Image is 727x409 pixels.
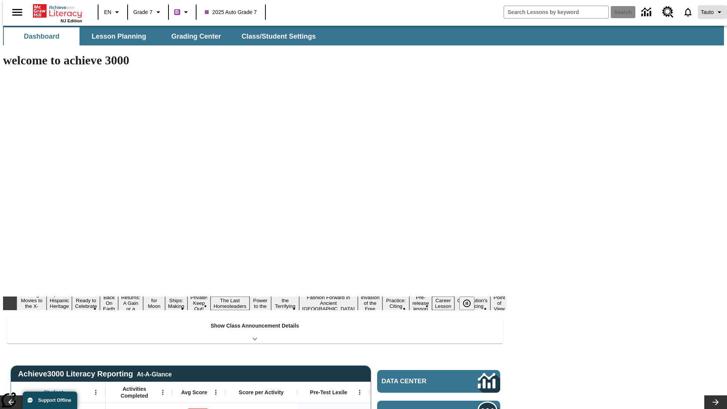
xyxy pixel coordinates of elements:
div: At-A-Glance [137,370,172,378]
button: Slide 13 The Invasion of the Free CD [358,288,383,318]
button: Slide 14 Mixed Practice: Citing Evidence [382,291,409,316]
span: Data Center [382,378,452,385]
button: Pause [459,297,474,310]
button: Open Menu [210,387,222,398]
button: Lesson carousel, Next [704,395,727,409]
button: Slide 6 Time for Moon Rules? [143,291,165,316]
button: Class/Student Settings [236,27,322,45]
div: SubNavbar [3,27,323,45]
a: Data Center [637,2,658,23]
span: Student [44,389,63,396]
button: Slide 3 Get Ready to Celebrate Juneteenth! [72,291,100,316]
button: Slide 2 ¡Viva Hispanic Heritage Month! [47,291,72,316]
div: Show Class Announcement Details [7,317,503,343]
button: Slide 8 Private! Keep Out! [187,293,211,313]
button: Profile/Settings [698,5,727,19]
a: Resource Center, Will open in new tab [658,2,678,22]
div: Pause [459,297,482,310]
button: Slide 5 Free Returns: A Gain or a Drain? [118,288,143,318]
a: Data Center [377,370,500,393]
p: Show Class Announcement Details [211,322,299,330]
a: Notifications [678,2,698,22]
button: Slide 1 Taking Movies to the X-Dimension [17,291,47,316]
button: Slide 12 Fashion Forward in Ancient Rome [299,293,358,313]
a: Home [33,3,82,19]
button: Slide 10 Solar Power to the People [250,291,271,316]
button: Slide 11 Attack of the Terrifying Tomatoes [271,291,299,316]
button: Open side menu [6,1,28,23]
div: SubNavbar [3,26,724,45]
button: Slide 9 The Last Homesteaders [211,297,250,310]
button: Slide 7 Cruise Ships: Making Waves [165,291,187,316]
button: Grading Center [158,27,234,45]
button: Language: EN, Select a language [101,5,125,19]
span: Avg Score [181,389,207,396]
span: Support Offline [38,398,71,403]
span: NJ Edition [61,19,82,23]
span: Activities Completed [109,386,159,399]
button: Boost Class color is purple. Change class color [171,5,193,19]
span: Achieve3000 Literacy Reporting [18,370,172,378]
button: Dashboard [4,27,80,45]
input: search field [504,6,608,18]
body: Maximum 600 characters Press Escape to exit toolbar Press Alt + F10 to reach toolbar [3,6,111,13]
button: Support Offline [23,392,77,409]
button: Grade: Grade 7, Select a grade [130,5,166,19]
div: Home [33,3,82,23]
button: Slide 4 Back On Earth [100,293,118,313]
button: Slide 15 Pre-release lesson [409,293,432,313]
button: Slide 18 Point of View [490,293,508,313]
span: Grade 7 [133,8,153,16]
button: Slide 17 The Constitution's Balancing Act [454,291,491,316]
button: Open Menu [157,387,168,398]
button: Lesson Planning [81,27,157,45]
span: EN [104,8,111,16]
span: Score per Activity [239,389,284,396]
button: Slide 16 Career Lesson [432,297,454,310]
span: 2025 Auto Grade 7 [205,8,257,16]
h1: welcome to achieve 3000 [3,53,507,67]
span: B [175,7,179,17]
span: Tauto [701,8,714,16]
button: Open Menu [354,387,365,398]
button: Open Menu [90,387,101,398]
span: Pre-Test Lexile [310,389,348,396]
